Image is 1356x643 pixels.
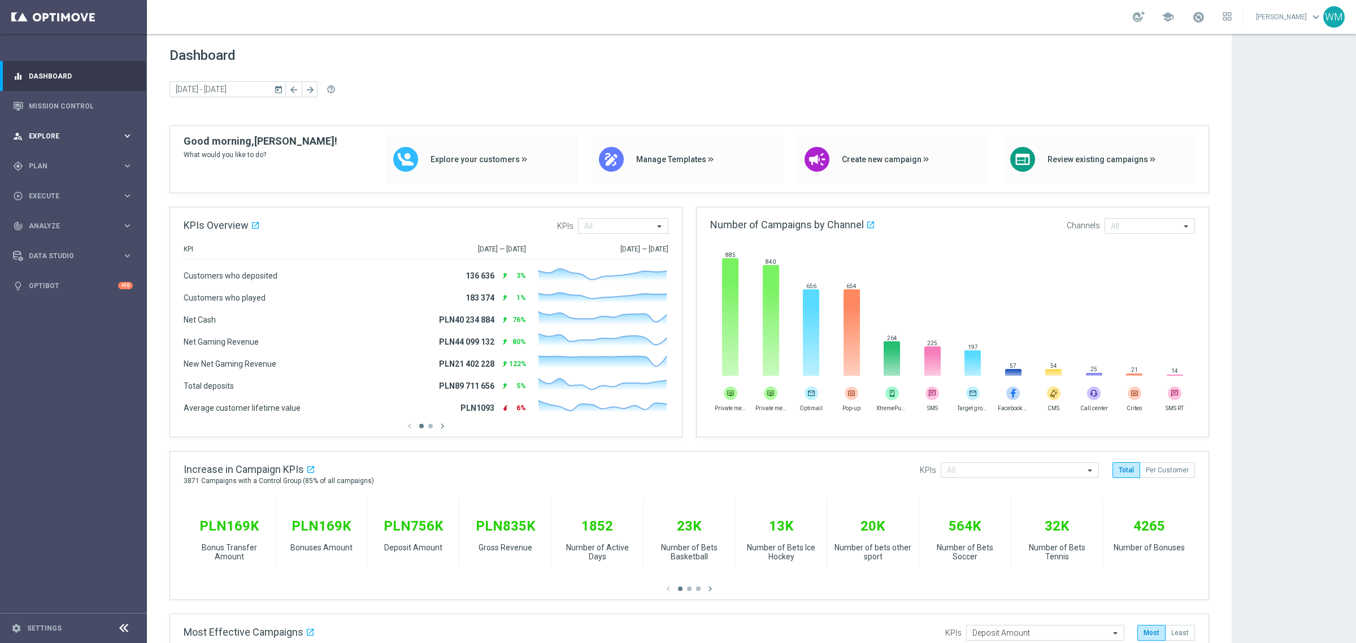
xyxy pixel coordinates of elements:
span: keyboard_arrow_down [1310,11,1322,23]
span: Analyze [29,223,122,229]
span: Data Studio [29,253,122,259]
i: track_changes [13,221,23,231]
div: Plan [13,161,122,171]
button: gps_fixed Plan keyboard_arrow_right [12,162,133,171]
i: gps_fixed [13,161,23,171]
div: Explore [13,131,122,141]
button: track_changes Analyze keyboard_arrow_right [12,221,133,231]
a: [PERSON_NAME]keyboard_arrow_down [1255,8,1323,25]
i: keyboard_arrow_right [122,190,133,201]
span: Execute [29,193,122,199]
span: Plan [29,163,122,170]
div: Data Studio [13,251,122,261]
i: keyboard_arrow_right [122,131,133,141]
span: school [1162,11,1174,23]
a: Dashboard [29,61,133,91]
div: +10 [118,282,133,289]
i: lightbulb [13,281,23,291]
div: Execute [13,191,122,201]
div: Analyze [13,221,122,231]
a: Optibot [29,271,118,301]
div: Optibot [13,271,133,301]
div: WM [1323,6,1345,28]
i: keyboard_arrow_right [122,220,133,231]
button: equalizer Dashboard [12,72,133,81]
div: Mission Control [13,91,133,121]
button: Data Studio keyboard_arrow_right [12,251,133,260]
a: Mission Control [29,91,133,121]
button: lightbulb Optibot +10 [12,281,133,290]
i: play_circle_outline [13,191,23,201]
i: settings [11,623,21,633]
button: Mission Control [12,102,133,111]
a: Settings [27,625,62,632]
i: keyboard_arrow_right [122,250,133,261]
span: Explore [29,133,122,140]
button: person_search Explore keyboard_arrow_right [12,132,133,141]
button: play_circle_outline Execute keyboard_arrow_right [12,192,133,201]
i: equalizer [13,71,23,81]
div: Dashboard [13,61,133,91]
i: keyboard_arrow_right [122,160,133,171]
i: person_search [13,131,23,141]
